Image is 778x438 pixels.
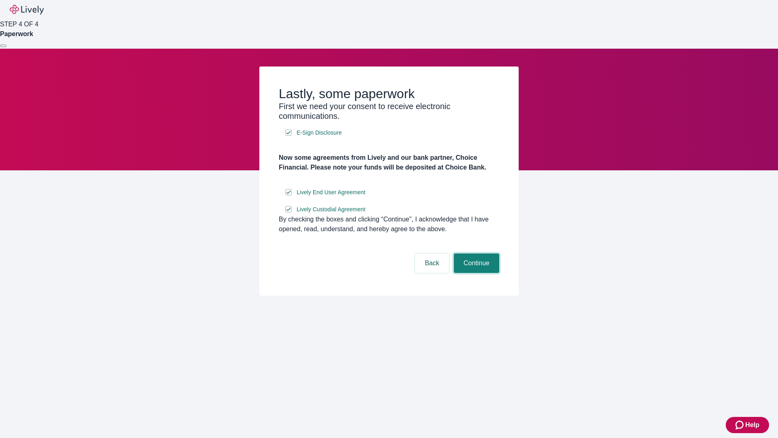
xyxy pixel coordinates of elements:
h2: Lastly, some paperwork [279,86,499,101]
span: E-Sign Disclosure [297,129,342,137]
h4: Now some agreements from Lively and our bank partner, Choice Financial. Please note your funds wi... [279,153,499,172]
button: Continue [454,253,499,273]
a: e-sign disclosure document [295,128,343,138]
span: Help [745,420,759,430]
span: Lively End User Agreement [297,188,365,197]
a: e-sign disclosure document [295,204,367,215]
button: Zendesk support iconHelp [726,417,769,433]
a: e-sign disclosure document [295,187,367,198]
span: Lively Custodial Agreement [297,205,365,214]
div: By checking the boxes and clicking “Continue", I acknowledge that I have opened, read, understand... [279,215,499,234]
button: Back [415,253,449,273]
img: Lively [10,5,44,15]
h3: First we need your consent to receive electronic communications. [279,101,499,121]
svg: Zendesk support icon [735,420,745,430]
